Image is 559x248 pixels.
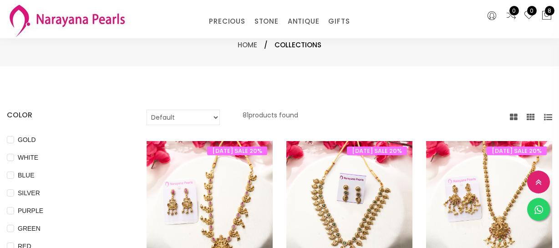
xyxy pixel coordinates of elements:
span: GREEN [14,223,44,233]
a: 0 [523,10,534,22]
span: 0 [509,6,519,15]
span: SILVER [14,188,44,198]
button: 8 [541,10,552,22]
a: ANTIQUE [288,15,320,28]
span: [DATE] SALE 20% [487,147,547,155]
a: GIFTS [328,15,350,28]
span: 0 [527,6,537,15]
h4: COLOR [7,110,119,121]
span: 8 [545,6,554,15]
span: / [264,40,268,51]
a: PRECIOUS [209,15,245,28]
a: Home [238,40,257,50]
p: 81 products found [243,110,298,125]
span: WHITE [14,152,42,162]
span: [DATE] SALE 20% [347,147,407,155]
a: STONE [254,15,279,28]
a: 0 [506,10,517,22]
span: PURPLE [14,206,47,216]
span: BLUE [14,170,38,180]
span: [DATE] SALE 20% [207,147,267,155]
span: Collections [274,40,321,51]
span: GOLD [14,135,40,145]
